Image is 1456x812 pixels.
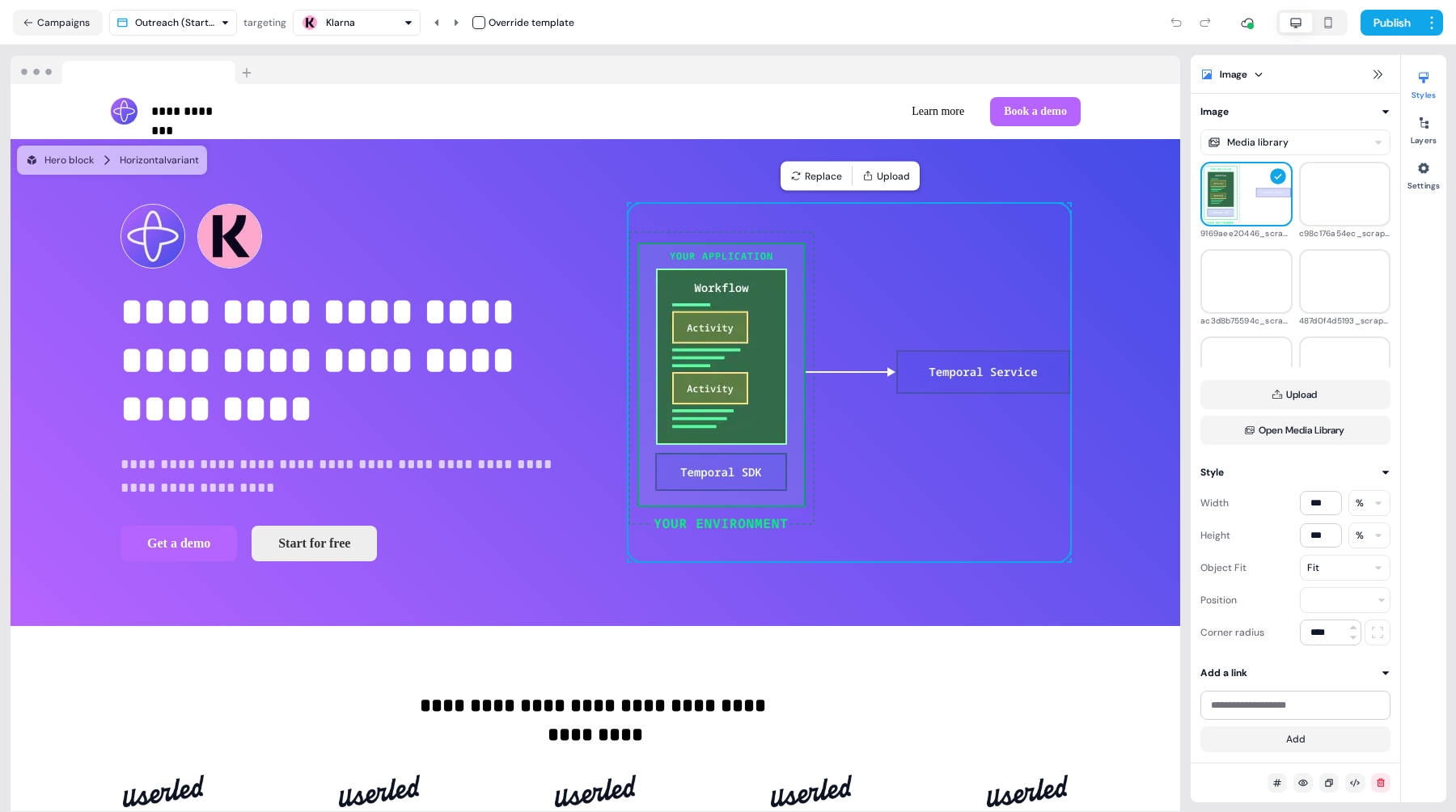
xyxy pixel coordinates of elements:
button: Upload [856,165,916,188]
img: d67defe42bb9_scraped_image.svg [1301,357,1390,380]
div: Hero block [25,152,94,168]
button: Image [1200,104,1390,120]
div: Object Fit [1200,555,1246,581]
div: Style [1200,464,1224,480]
button: Start for free [252,526,377,561]
img: 487d0f4d5193_scraped_image.svg [1301,273,1390,289]
button: Campaigns [13,10,103,36]
button: Settings [1401,155,1446,191]
div: targeting [243,15,286,31]
button: Fit [1300,555,1390,581]
img: c98c176a54ec_scraped_image.svg [1301,180,1390,208]
div: Image [1200,104,1229,120]
div: Width [1200,490,1229,516]
div: Height [1200,522,1230,548]
button: Learn more [899,97,977,126]
button: Get a demo [121,526,237,561]
div: ac3d8b75594c_scraped_image.svg [1200,314,1293,328]
button: Add a link [1200,665,1390,681]
div: Image [1220,66,1247,82]
div: Klarna [326,15,355,31]
button: Styles [1401,65,1446,100]
div: Position [1200,587,1237,613]
button: Style [1200,464,1390,480]
div: c98c176a54ec_scraped_image.svg [1299,226,1391,241]
button: Klarna [293,10,421,36]
div: Learn moreBook a demo [602,97,1081,126]
div: 9169aee20446_scraped_image.svg [1200,226,1293,241]
button: Layers [1401,110,1446,146]
button: Book a demo [990,97,1081,126]
div: Add a link [1200,665,1247,681]
div: Get a demoStart for free [121,526,583,561]
div: Override template [489,15,574,31]
div: Outreach (Starter) [135,15,214,31]
div: % [1356,495,1364,511]
button: Upload [1200,380,1390,409]
button: Publish [1361,10,1420,36]
img: Image [629,204,1070,562]
div: Corner radius [1200,620,1264,645]
img: Browser topbar [11,56,259,85]
div: Horizontal variant [120,152,199,168]
div: Fit [1307,560,1319,576]
button: Add [1200,726,1390,752]
button: Replace [784,165,849,188]
div: Media library [1227,134,1289,150]
button: Open Media Library [1200,416,1390,445]
img: 9169aee20446_scraped_image.svg [1202,164,1291,225]
div: 487d0f4d5193_scraped_image.svg [1299,314,1391,328]
img: ac3d8b75594c_scraped_image.svg [1202,271,1291,292]
div: % [1356,527,1364,543]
